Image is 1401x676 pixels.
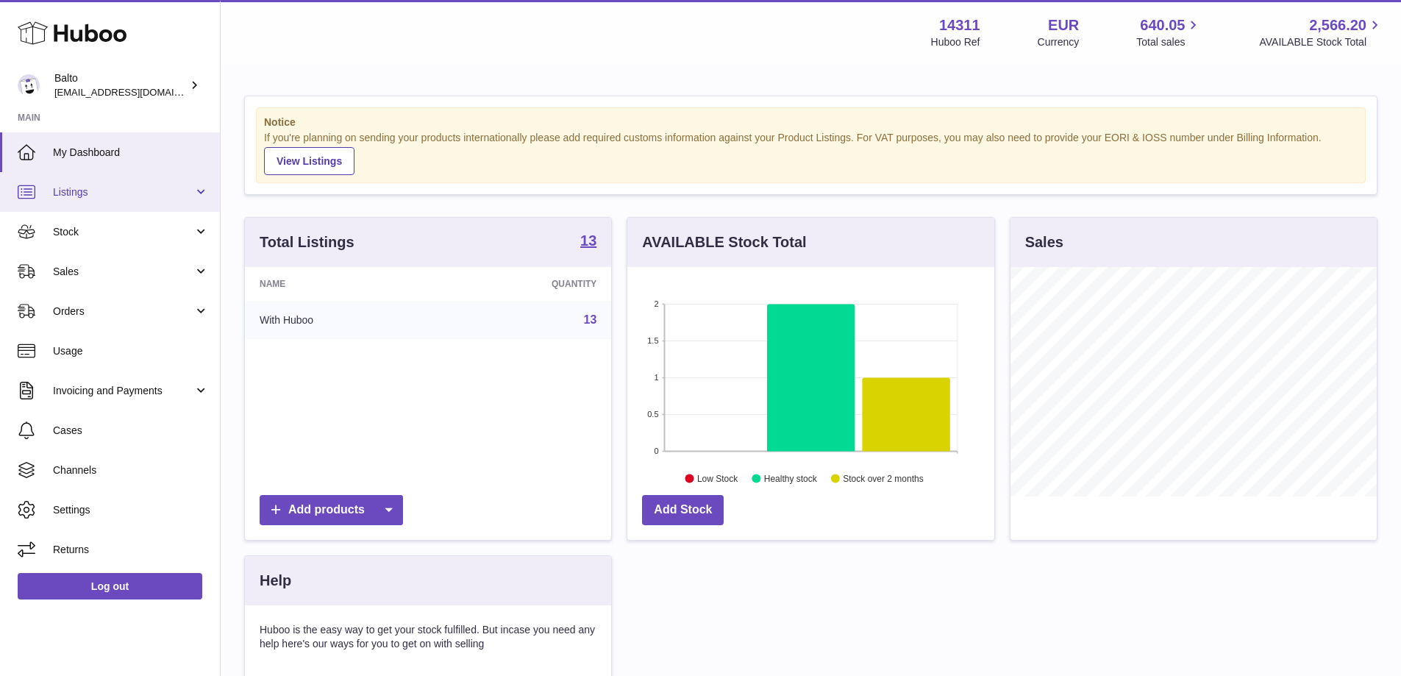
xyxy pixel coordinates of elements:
span: Stock [53,225,193,239]
img: ops@balto.fr [18,74,40,96]
a: 640.05 Total sales [1136,15,1202,49]
div: Currency [1038,35,1080,49]
p: Huboo is the easy way to get your stock fulfilled. But incase you need any help here's our ways f... [260,623,596,651]
div: Balto [54,71,187,99]
text: 1.5 [648,336,659,345]
span: Listings [53,185,193,199]
th: Name [245,267,438,301]
text: 0.5 [648,410,659,419]
span: Total sales [1136,35,1202,49]
span: Settings [53,503,209,517]
h3: Help [260,571,291,591]
text: 1 [655,373,659,382]
span: Returns [53,543,209,557]
strong: Notice [264,115,1358,129]
td: With Huboo [245,301,438,339]
h3: Sales [1025,232,1063,252]
span: Orders [53,305,193,319]
a: 2,566.20 AVAILABLE Stock Total [1259,15,1383,49]
span: Cases [53,424,209,438]
text: 2 [655,299,659,308]
a: View Listings [264,147,354,175]
div: If you're planning on sending your products internationally please add required customs informati... [264,131,1358,175]
h3: AVAILABLE Stock Total [642,232,806,252]
text: Low Stock [697,473,738,483]
span: AVAILABLE Stock Total [1259,35,1383,49]
span: Channels [53,463,209,477]
span: 640.05 [1140,15,1185,35]
text: Stock over 2 months [844,473,924,483]
a: Log out [18,573,202,599]
strong: 14311 [939,15,980,35]
strong: 13 [580,233,596,248]
h3: Total Listings [260,232,354,252]
span: Invoicing and Payments [53,384,193,398]
a: 13 [584,313,597,326]
span: Usage [53,344,209,358]
a: 13 [580,233,596,251]
span: [EMAIL_ADDRESS][DOMAIN_NAME] [54,86,216,98]
span: Sales [53,265,193,279]
div: Huboo Ref [931,35,980,49]
th: Quantity [438,267,611,301]
a: Add Stock [642,495,724,525]
strong: EUR [1048,15,1079,35]
text: 0 [655,446,659,455]
a: Add products [260,495,403,525]
span: 2,566.20 [1309,15,1366,35]
span: My Dashboard [53,146,209,160]
text: Healthy stock [764,473,818,483]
